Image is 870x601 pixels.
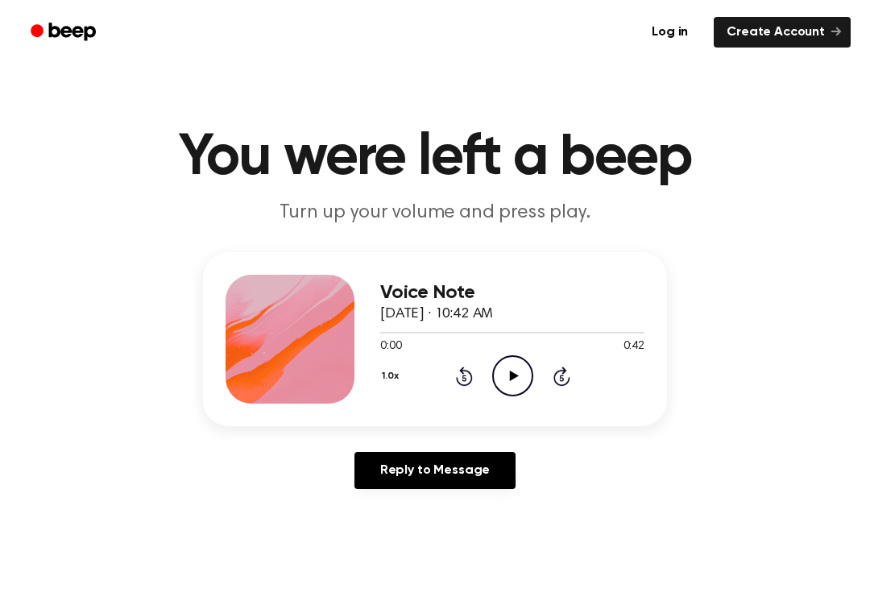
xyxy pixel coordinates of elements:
[380,363,404,390] button: 1.0x
[354,452,516,489] a: Reply to Message
[380,282,644,304] h3: Voice Note
[19,17,110,48] a: Beep
[126,200,744,226] p: Turn up your volume and press play.
[380,338,401,355] span: 0:00
[714,17,851,48] a: Create Account
[623,338,644,355] span: 0:42
[636,14,704,51] a: Log in
[380,307,493,321] span: [DATE] · 10:42 AM
[23,129,847,187] h1: You were left a beep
